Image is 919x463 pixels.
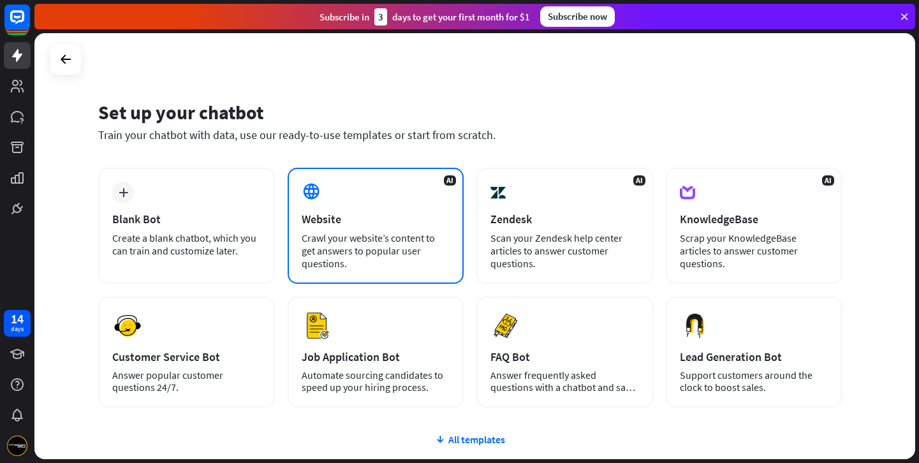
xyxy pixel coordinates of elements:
[4,310,31,337] a: 14 days
[98,433,842,446] div: All templates
[112,212,261,226] div: Blank Bot
[112,369,261,393] div: Answer popular customer questions 24/7.
[374,8,387,26] div: 3
[302,231,450,270] div: Crawl your website’s content to get answers to popular user questions.
[98,100,842,124] div: Set up your chatbot
[11,313,24,325] div: 14
[302,369,450,393] div: Automate sourcing candidates to speed up your hiring process.
[302,212,450,226] div: Website
[112,349,261,364] div: Customer Service Bot
[633,175,645,186] span: AI
[119,188,128,197] i: plus
[302,349,450,364] div: Job Application Bot
[490,369,639,393] div: Answer frequently asked questions with a chatbot and save your time.
[320,8,530,26] div: Subscribe in days to get your first month for $1
[490,231,639,270] div: Scan your Zendesk help center articles to answer customer questions.
[490,349,639,364] div: FAQ Bot
[680,231,828,270] div: Scrap your KnowledgeBase articles to answer customer questions.
[680,349,828,364] div: Lead Generation Bot
[11,325,24,334] div: days
[444,175,456,186] span: AI
[680,369,828,393] div: Support customers around the clock to boost sales.
[490,212,639,226] div: Zendesk
[540,6,615,27] div: Subscribe now
[112,231,261,257] div: Create a blank chatbot, which you can train and customize later.
[98,128,842,142] div: Train your chatbot with data, use our ready-to-use templates or start from scratch.
[822,175,834,186] span: AI
[680,212,828,226] div: KnowledgeBase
